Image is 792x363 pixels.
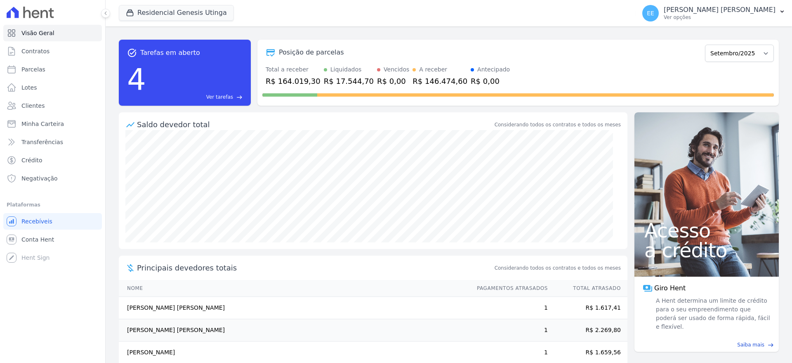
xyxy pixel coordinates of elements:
span: Parcelas [21,65,45,74]
span: Recebíveis [21,217,52,225]
span: EE [647,10,654,16]
div: R$ 0,00 [377,76,409,87]
span: Minha Carteira [21,120,64,128]
span: Tarefas em aberto [140,48,200,58]
td: [PERSON_NAME] [PERSON_NAME] [119,297,469,319]
span: Visão Geral [21,29,54,37]
span: Saiba mais [737,341,764,349]
a: Recebíveis [3,213,102,230]
div: A receber [419,65,447,74]
a: Minha Carteira [3,116,102,132]
span: east [768,342,774,348]
button: Residencial Genesis Utinga [119,5,234,21]
span: Negativação [21,174,58,183]
span: Lotes [21,83,37,92]
div: R$ 0,00 [471,76,510,87]
td: 1 [469,297,548,319]
div: Posição de parcelas [279,47,344,57]
a: Transferências [3,134,102,150]
span: Clientes [21,102,45,110]
a: Conta Hent [3,231,102,248]
span: Crédito [21,156,42,164]
a: Negativação [3,170,102,187]
p: [PERSON_NAME] [PERSON_NAME] [664,6,775,14]
a: Saiba mais east [639,341,774,349]
td: R$ 1.617,41 [548,297,627,319]
span: a crédito [644,240,769,260]
button: EE [PERSON_NAME] [PERSON_NAME] Ver opções [636,2,792,25]
span: task_alt [127,48,137,58]
th: Nome [119,280,469,297]
div: R$ 164.019,30 [266,76,321,87]
div: 4 [127,58,146,101]
div: Considerando todos os contratos e todos os meses [495,121,621,128]
span: Giro Hent [654,283,686,293]
span: Contratos [21,47,49,55]
div: R$ 146.474,60 [412,76,467,87]
div: Antecipado [477,65,510,74]
span: Considerando todos os contratos e todos os meses [495,264,621,272]
div: Saldo devedor total [137,119,493,130]
span: Ver tarefas [206,93,233,101]
span: east [236,94,243,100]
a: Lotes [3,79,102,96]
th: Total Atrasado [548,280,627,297]
td: [PERSON_NAME] [PERSON_NAME] [119,319,469,342]
a: Contratos [3,43,102,59]
span: Principais devedores totais [137,262,493,273]
a: Visão Geral [3,25,102,41]
div: Plataformas [7,200,99,210]
span: Transferências [21,138,63,146]
div: Total a receber [266,65,321,74]
a: Clientes [3,97,102,114]
th: Pagamentos Atrasados [469,280,548,297]
div: Vencidos [384,65,409,74]
a: Ver tarefas east [149,93,243,101]
p: Ver opções [664,14,775,21]
div: Liquidados [330,65,362,74]
a: Parcelas [3,61,102,78]
span: Acesso [644,221,769,240]
td: 1 [469,319,548,342]
td: R$ 2.269,80 [548,319,627,342]
span: A Hent determina um limite de crédito para o seu empreendimento que poderá ser usado de forma ráp... [654,297,771,331]
a: Crédito [3,152,102,168]
span: Conta Hent [21,235,54,244]
div: R$ 17.544,70 [324,76,374,87]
